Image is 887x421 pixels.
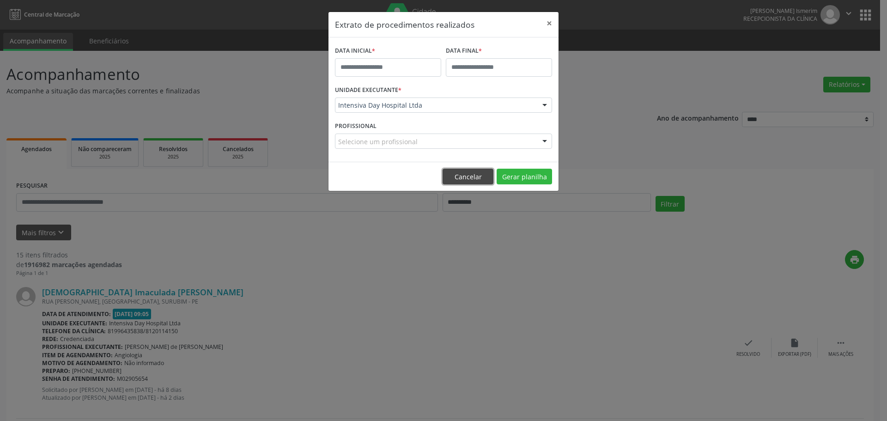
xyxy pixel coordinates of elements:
label: DATA INICIAL [335,44,375,58]
label: PROFISSIONAL [335,119,377,134]
button: Close [540,12,559,35]
label: UNIDADE EXECUTANTE [335,83,401,98]
button: Cancelar [443,169,493,184]
h5: Extrato de procedimentos realizados [335,18,474,31]
label: DATA FINAL [446,44,482,58]
span: Intensiva Day Hospital Ltda [338,101,533,110]
span: Selecione um profissional [338,137,418,146]
button: Gerar planilha [497,169,552,184]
